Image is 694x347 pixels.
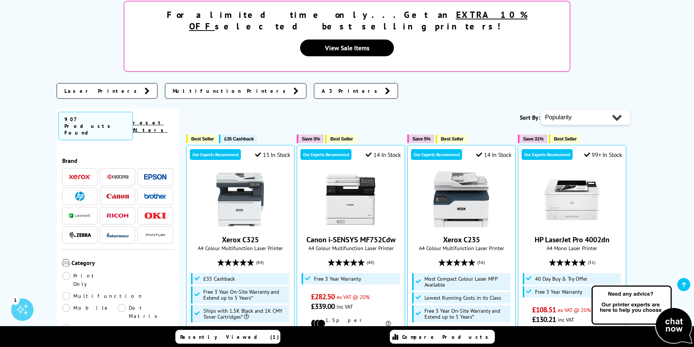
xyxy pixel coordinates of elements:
[144,211,166,220] a: OKI
[69,211,91,220] a: Lexmark
[190,149,241,160] div: Our Experts Recommend
[203,308,287,320] span: Ships with 1.5K Black and 1K CMY Toner Cartridges*
[224,136,254,142] span: £35 Cashback
[367,255,374,269] span: (40)
[133,119,168,133] a: reset filters
[203,276,235,282] span: £35 Cashback
[180,334,279,340] span: Recently Viewed (1)
[424,295,501,301] span: Lowest Running Costs in its Class
[203,289,287,301] span: Free 3 Year On-Site Warranty and Extend up to 5 Years*
[167,9,528,32] strong: For a limited time only...Get an selected best selling printers!
[325,135,357,143] button: Best Seller
[62,292,143,300] a: Multifunction
[402,334,492,340] span: Compare Products
[337,293,370,300] span: ex VAT @ 20%
[173,87,290,95] span: Multifunction Printers
[554,136,577,142] span: Best Seller
[411,245,512,252] span: A4 Colour Multifunction Laser Printer
[366,151,401,158] div: 14 In Stock
[189,9,528,32] u: EXTRA 10% OFF
[175,330,280,344] a: Recently Viewed (1)
[144,231,166,240] img: Pantum
[190,245,290,252] span: A4 Colour Multifunction Laser Printer
[69,214,91,218] img: Lexmark
[301,245,401,252] span: A4 Colour Multifunction Laser Printer
[106,192,129,201] a: Canon
[64,87,141,95] span: Laser Printers
[535,289,582,295] span: Free 3 Year Warranty
[518,135,547,143] button: Save 31%
[590,284,694,346] img: Open Live Chat window
[69,172,91,182] a: Xerox
[186,135,218,143] button: Best Seller
[118,304,173,320] a: Dot Matrix
[144,192,166,201] a: Brother
[544,221,600,229] a: HP LaserJet Pro 4002dn
[558,306,591,313] span: ex VAT @ 20%
[535,276,588,282] span: 40 Day Buy & Try Offer
[106,174,129,180] img: Kyocera
[588,255,595,269] span: (31)
[522,149,573,160] div: Our Experts Recommend
[212,221,268,229] a: Xerox C325
[71,259,173,268] span: Category
[144,172,166,182] a: Epson
[522,245,622,252] span: A4 Mono Laser Printer
[433,221,489,229] a: Xerox C235
[191,136,214,142] span: Best Seller
[523,136,544,142] span: Save 31%
[302,136,320,142] span: Save 3%
[57,83,157,99] a: Laser Printers
[535,235,609,245] a: HP LaserJet Pro 4002dn
[311,317,391,330] li: 1.5p per mono page
[549,135,580,143] button: Best Seller
[306,235,395,245] a: Canon i-SENSYS MF752Cdw
[62,157,173,164] span: Brand
[222,235,259,245] a: Xerox C325
[62,324,118,340] a: Wide Format
[476,151,511,158] div: 14 In Stock
[314,276,361,282] span: Free 3 Year Warranty
[311,302,335,311] span: £339.00
[106,230,129,240] a: Intermec
[322,87,381,95] span: A3 Printers
[544,171,600,227] img: HP LaserJet Pro 4002dn
[520,114,540,121] span: Sort By:
[69,230,91,240] a: Zebra
[300,40,394,56] a: View Sale Items
[584,151,622,158] div: 99+ In Stock
[337,303,353,310] span: inc VAT
[411,149,462,160] div: Our Experts Recommend
[330,136,353,142] span: Best Seller
[219,135,257,143] button: £35 Cashback
[323,221,379,229] a: Canon i-SENSYS MF752Cdw
[255,151,290,158] div: 15 In Stock
[314,83,398,99] a: A3 Printers
[424,276,509,288] span: Most Compact Colour Laser MFP Available
[441,136,464,142] span: Best Seller
[413,136,430,142] span: Save 5%
[532,305,556,315] span: £108.51
[424,308,509,320] span: Free 3 Year On-Site Warranty and Extend up to 5 Years*
[443,235,480,245] a: Xerox C235
[407,135,434,143] button: Save 5%
[436,135,467,143] button: Best Seller
[106,194,129,199] img: Canon
[106,211,129,220] a: Ricoh
[75,192,85,201] img: HP
[144,174,166,180] img: Epson
[69,231,91,239] img: Zebra
[297,135,324,143] button: Save 3%
[11,296,19,304] div: 1
[256,255,264,269] span: (84)
[323,171,379,227] img: Canon i-SENSYS MF752Cdw
[165,83,306,99] a: Multifunction Printers
[62,259,70,266] img: Category
[144,212,166,219] img: OKI
[144,193,166,199] img: Brother
[69,174,91,180] img: Xerox
[477,255,485,269] span: (56)
[69,192,91,201] a: HP
[106,172,129,182] a: Kyocera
